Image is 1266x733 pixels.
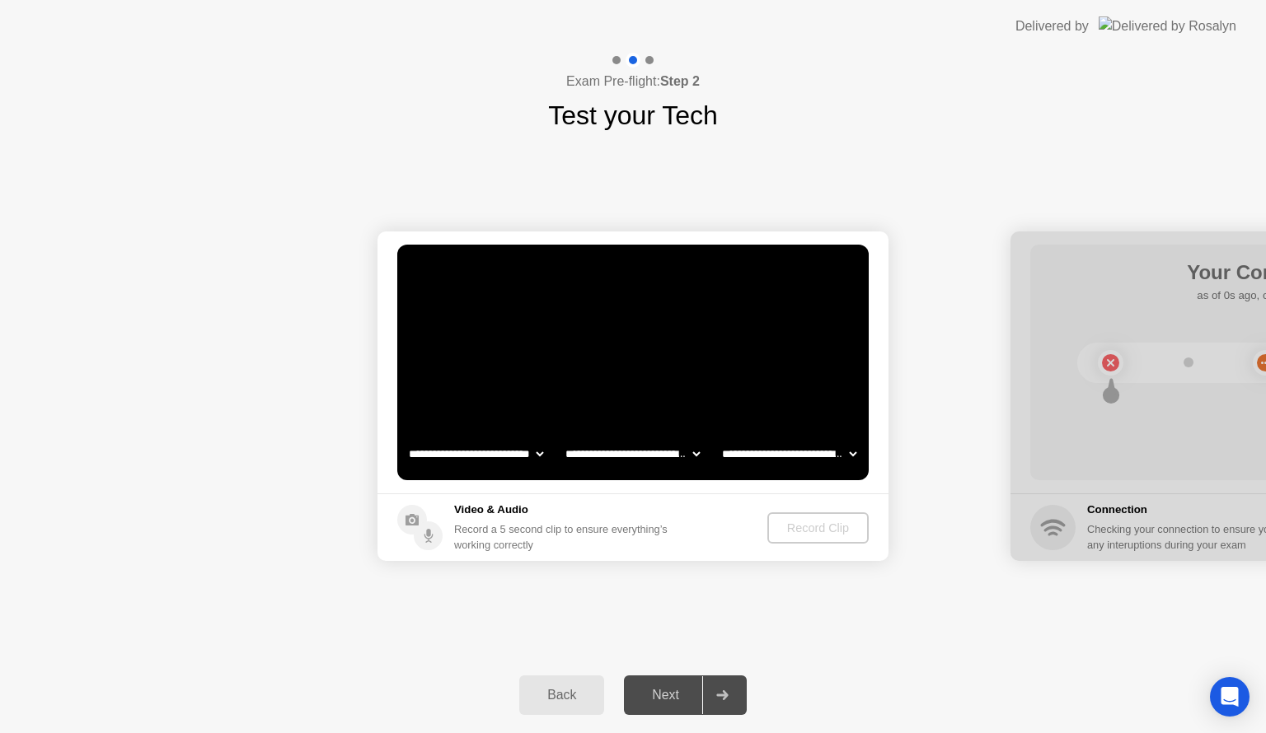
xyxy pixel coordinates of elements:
[454,521,674,553] div: Record a 5 second clip to ensure everything’s working correctly
[660,74,700,88] b: Step 2
[767,512,869,544] button: Record Clip
[548,96,718,135] h1: Test your Tech
[719,437,860,470] select: Available microphones
[519,675,604,715] button: Back
[624,675,747,715] button: Next
[1099,16,1236,35] img: Delivered by Rosalyn
[562,437,703,470] select: Available speakers
[774,521,862,535] div: Record Clip
[1210,677,1250,717] div: Open Intercom Messenger
[629,688,702,703] div: Next
[566,72,700,91] h4: Exam Pre-flight:
[454,502,674,518] h5: Video & Audio
[406,437,546,470] select: Available cameras
[1015,16,1089,36] div: Delivered by
[524,688,599,703] div: Back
